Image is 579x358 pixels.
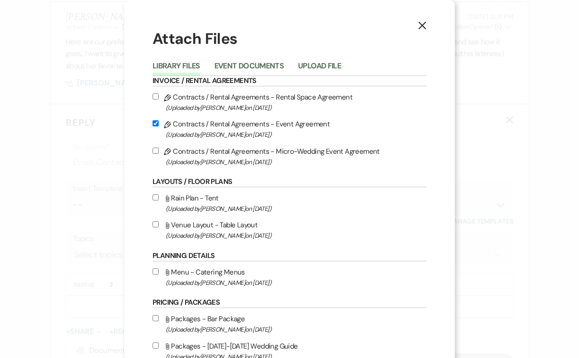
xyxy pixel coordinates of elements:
h6: Layouts / Floor Plans [153,177,426,187]
h6: Planning Details [153,251,426,261]
label: Contracts / Rental Agreements - Rental Space Agreement [153,91,426,113]
h6: Invoice / Rental Agreements [153,76,426,86]
button: Event Documents [214,62,284,75]
span: (Uploaded by [PERSON_NAME] on [DATE] ) [166,157,426,167]
span: (Uploaded by [PERSON_NAME] on [DATE] ) [166,129,426,140]
h1: Attach Files [153,28,426,50]
label: Menu - Catering Menus [153,266,426,288]
input: Packages - Bar Package(Uploaded by[PERSON_NAME]on [DATE]) [153,315,159,321]
input: Rain Plan - Tent(Uploaded by[PERSON_NAME]on [DATE]) [153,194,159,200]
button: Upload File [298,62,341,75]
input: Packages - [DATE]-[DATE] Wedding Guide(Uploaded by[PERSON_NAME]on [DATE]) [153,342,159,349]
span: (Uploaded by [PERSON_NAME] on [DATE] ) [166,277,426,288]
label: Contracts / Rental Agreements - Event Agreement [153,118,426,140]
label: Contracts / Rental Agreements - Micro-Wedding Event Agreement [153,145,426,167]
span: (Uploaded by [PERSON_NAME] on [DATE] ) [166,324,426,335]
h6: Pricing / Packages [153,298,426,308]
label: Packages - Bar Package [153,313,426,335]
span: (Uploaded by [PERSON_NAME] on [DATE] ) [166,203,426,214]
input: Contracts / Rental Agreements - Event Agreement(Uploaded by[PERSON_NAME]on [DATE]) [153,120,159,126]
input: Contracts / Rental Agreements - Micro-Wedding Event Agreement(Uploaded by[PERSON_NAME]on [DATE]) [153,148,159,154]
span: (Uploaded by [PERSON_NAME] on [DATE] ) [166,102,426,113]
input: Menu - Catering Menus(Uploaded by[PERSON_NAME]on [DATE]) [153,268,159,275]
label: Venue Layout - Table Layout [153,219,426,241]
span: (Uploaded by [PERSON_NAME] on [DATE] ) [166,230,426,241]
label: Rain Plan - Tent [153,192,426,214]
input: Contracts / Rental Agreements - Rental Space Agreement(Uploaded by[PERSON_NAME]on [DATE]) [153,93,159,100]
input: Venue Layout - Table Layout(Uploaded by[PERSON_NAME]on [DATE]) [153,221,159,227]
button: Library Files [153,62,200,75]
